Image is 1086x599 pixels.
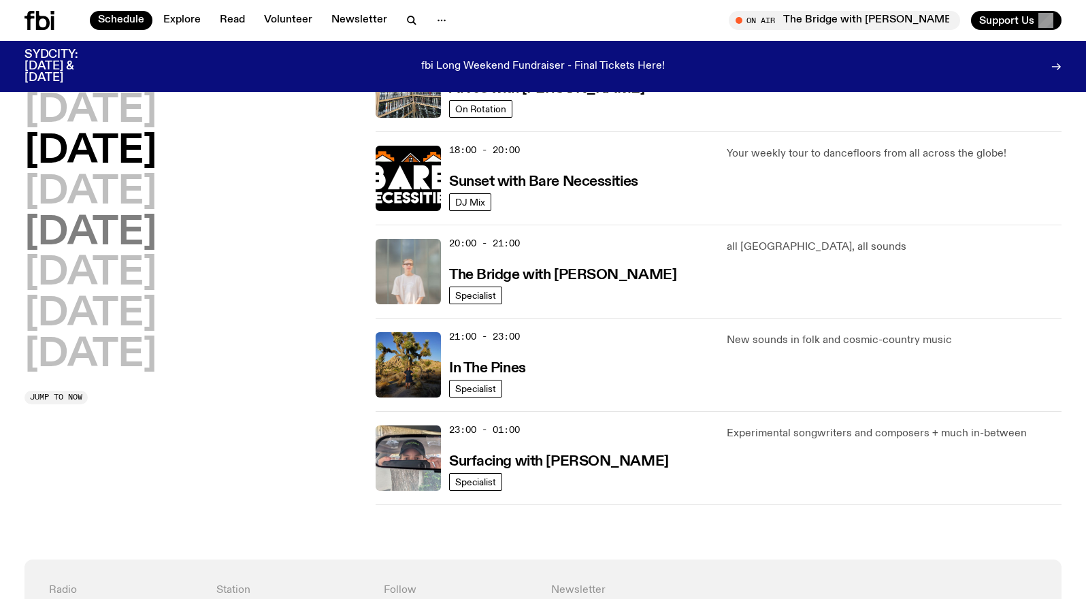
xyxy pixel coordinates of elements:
[449,452,669,469] a: Surfacing with [PERSON_NAME]
[449,144,520,157] span: 18:00 - 20:00
[455,291,496,301] span: Specialist
[971,11,1062,30] button: Support Us
[256,11,320,30] a: Volunteer
[449,455,669,469] h3: Surfacing with [PERSON_NAME]
[24,214,157,253] button: [DATE]
[455,197,485,208] span: DJ Mix
[24,255,157,293] button: [DATE]
[323,11,395,30] a: Newsletter
[24,295,157,334] button: [DATE]
[212,11,253,30] a: Read
[24,391,88,404] button: Jump to now
[727,239,1062,255] p: all [GEOGRAPHIC_DATA], all sounds
[449,193,491,211] a: DJ Mix
[24,133,157,171] button: [DATE]
[449,237,520,250] span: 20:00 - 21:00
[24,92,157,130] button: [DATE]
[376,146,441,211] img: Bare Necessities
[376,239,441,304] img: Mara stands in front of a frosted glass wall wearing a cream coloured t-shirt and black glasses. ...
[30,393,82,401] span: Jump to now
[90,11,152,30] a: Schedule
[421,61,665,73] p: fbi Long Weekend Fundraiser - Final Tickets Here!
[455,477,496,487] span: Specialist
[155,11,209,30] a: Explore
[449,287,502,304] a: Specialist
[727,146,1062,162] p: Your weekly tour to dancefloors from all across the globe!
[376,332,441,398] img: Johanna stands in the middle distance amongst a desert scene with large cacti and trees. She is w...
[729,11,960,30] button: On AirThe Bridge with [PERSON_NAME]
[449,330,520,343] span: 21:00 - 23:00
[449,265,676,282] a: The Bridge with [PERSON_NAME]
[551,584,870,597] h4: Newsletter
[449,100,512,118] a: On Rotation
[449,361,526,376] h3: In The Pines
[449,380,502,398] a: Specialist
[216,584,367,597] h4: Station
[455,104,506,114] span: On Rotation
[49,584,200,597] h4: Radio
[449,423,520,436] span: 23:00 - 01:00
[24,174,157,212] button: [DATE]
[384,584,535,597] h4: Follow
[449,359,526,376] a: In The Pines
[24,336,157,374] button: [DATE]
[727,332,1062,349] p: New sounds in folk and cosmic-country music
[979,14,1034,27] span: Support Us
[727,425,1062,442] p: Experimental songwriters and composers + much in-between
[24,49,112,84] h3: SYDCITY: [DATE] & [DATE]
[449,175,638,189] h3: Sunset with Bare Necessities
[455,384,496,394] span: Specialist
[449,473,502,491] a: Specialist
[449,172,638,189] a: Sunset with Bare Necessities
[449,268,676,282] h3: The Bridge with [PERSON_NAME]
